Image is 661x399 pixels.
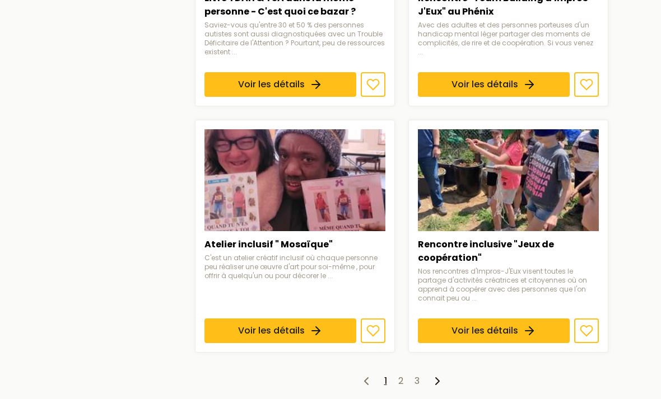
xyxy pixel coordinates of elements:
[418,72,570,97] a: Voir les détails
[574,72,599,97] button: Ajouter aux favoris
[204,318,356,342] a: Voir les détails
[398,374,403,387] a: 2
[361,72,385,97] button: Ajouter aux favoris
[361,318,385,342] button: Ajouter aux favoris
[204,72,356,97] a: Voir les détails
[384,374,387,387] a: 1
[415,374,420,387] a: 3
[418,318,570,342] a: Voir les détails
[574,318,599,342] button: Ajouter aux favoris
